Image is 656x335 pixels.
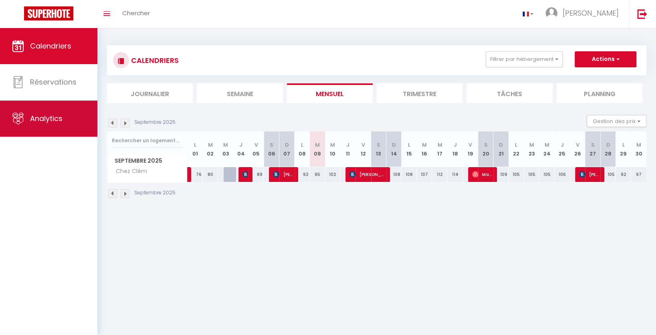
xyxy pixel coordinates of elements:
[310,167,325,182] div: 95
[422,141,427,149] abbr: M
[377,141,380,149] abbr: S
[386,167,402,182] div: 108
[194,141,196,149] abbr: L
[30,41,71,51] span: Calendriers
[392,141,396,149] abbr: D
[555,131,570,167] th: 25
[112,133,183,148] input: Rechercher un logement...
[122,9,150,17] span: Chercher
[248,167,264,182] div: 89
[622,141,624,149] abbr: L
[134,119,176,126] p: Septembre 2025
[484,141,487,149] abbr: S
[606,141,610,149] abbr: D
[579,167,599,182] span: [PERSON_NAME]
[600,167,616,182] div: 105
[466,83,552,103] li: Tâches
[223,141,228,149] abbr: M
[493,131,509,167] th: 21
[386,131,402,167] th: 14
[310,131,325,167] th: 09
[315,141,320,149] abbr: M
[134,189,176,197] p: Septembre 2025
[203,131,218,167] th: 02
[636,141,641,149] abbr: M
[242,167,248,182] span: [PERSON_NAME]
[295,167,310,182] div: 92
[129,51,179,69] h3: CALENDRIERS
[6,3,30,27] button: Ouvrir le widget de chat LiveChat
[107,155,187,167] span: Septembre 2025
[545,141,549,149] abbr: M
[524,131,539,167] th: 23
[437,141,442,149] abbr: M
[279,131,295,167] th: 07
[301,141,303,149] abbr: L
[472,167,493,182] span: Mallaury Vion
[478,131,493,167] th: 20
[486,51,563,67] button: Filtrer par hébergement
[349,167,385,182] span: [PERSON_NAME]
[631,131,646,167] th: 30
[188,167,203,182] div: 76
[509,167,524,182] div: 105
[529,141,534,149] abbr: M
[509,131,524,167] th: 22
[499,141,503,149] abbr: D
[239,141,242,149] abbr: J
[555,167,570,182] div: 106
[587,115,646,127] button: Gestion des prix
[447,167,462,182] div: 114
[361,141,365,149] abbr: V
[402,167,417,182] div: 108
[218,131,233,167] th: 03
[561,141,564,149] abbr: J
[539,167,554,182] div: 105
[371,131,386,167] th: 13
[233,131,248,167] th: 04
[264,131,279,167] th: 06
[270,141,273,149] abbr: S
[254,141,258,149] abbr: V
[248,131,264,167] th: 05
[325,167,340,182] div: 102
[557,83,642,103] li: Planning
[30,77,77,87] span: Réservations
[432,131,447,167] th: 17
[616,131,631,167] th: 29
[539,131,554,167] th: 24
[524,167,539,182] div: 105
[463,131,478,167] th: 19
[273,167,293,182] span: [PERSON_NAME]
[107,83,193,103] li: Journalier
[346,141,349,149] abbr: J
[377,83,462,103] li: Trimestre
[285,141,289,149] abbr: D
[493,167,509,182] div: 109
[330,141,335,149] abbr: M
[563,8,619,18] span: [PERSON_NAME]
[197,83,283,103] li: Semaine
[637,9,647,19] img: logout
[355,131,371,167] th: 12
[631,167,646,182] div: 97
[24,6,73,20] img: Super Booking
[417,131,432,167] th: 16
[591,141,595,149] abbr: S
[287,83,373,103] li: Mensuel
[575,51,636,67] button: Actions
[575,141,579,149] abbr: V
[616,167,631,182] div: 92
[402,131,417,167] th: 15
[208,141,213,149] abbr: M
[203,167,218,182] div: 80
[188,167,192,182] a: [PERSON_NAME]
[570,131,585,167] th: 26
[447,131,462,167] th: 18
[515,141,517,149] abbr: L
[600,131,616,167] th: 28
[30,113,63,123] span: Analytics
[585,131,600,167] th: 27
[545,7,557,19] img: ...
[432,167,447,182] div: 112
